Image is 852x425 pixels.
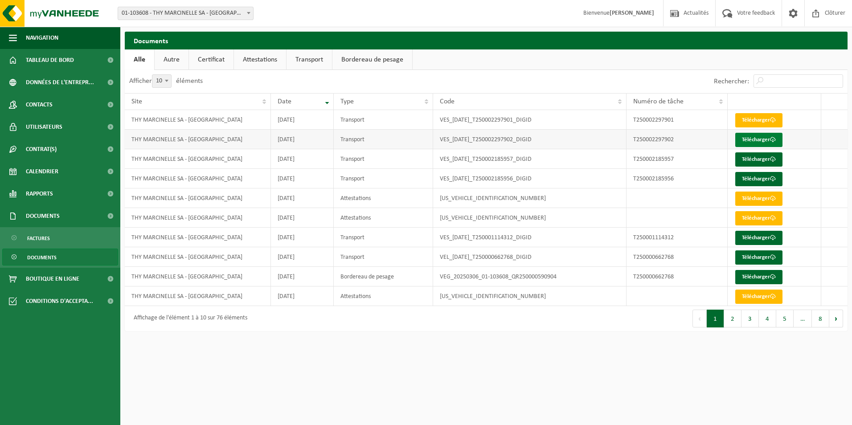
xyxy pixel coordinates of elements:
[334,286,433,306] td: Attestations
[152,75,171,87] span: 10
[152,74,172,88] span: 10
[610,10,654,16] strong: [PERSON_NAME]
[118,7,254,20] span: 01-103608 - THY MARCINELLE SA - CHARLEROI
[433,208,627,228] td: [US_VEHICLE_IDENTIFICATION_NUMBER]
[627,247,727,267] td: T250000662768
[334,267,433,286] td: Bordereau de pesage
[735,113,782,127] a: Télécharger
[125,149,271,169] td: THY MARCINELLE SA - [GEOGRAPHIC_DATA]
[433,286,627,306] td: [US_VEHICLE_IDENTIFICATION_NUMBER]
[724,310,741,327] button: 2
[735,152,782,167] a: Télécharger
[433,267,627,286] td: VEG_20250306_01-103608_QR250000590904
[627,169,727,188] td: T250002185956
[340,98,354,105] span: Type
[125,188,271,208] td: THY MARCINELLE SA - [GEOGRAPHIC_DATA]
[627,267,727,286] td: T250000662768
[27,249,57,266] span: Documents
[433,169,627,188] td: VES_[DATE]_T250002185956_DIGID
[627,110,727,130] td: T250002297901
[26,94,53,116] span: Contacts
[794,310,812,327] span: …
[433,130,627,149] td: VES_[DATE]_T250002297902_DIGID
[433,247,627,267] td: VEL_[DATE]_T250000662768_DIGID
[26,205,60,227] span: Documents
[129,311,247,327] div: Affichage de l'élément 1 à 10 sur 76 éléments
[776,310,794,327] button: 5
[118,7,253,20] span: 01-103608 - THY MARCINELLE SA - CHARLEROI
[735,211,782,225] a: Télécharger
[26,183,53,205] span: Rapports
[829,310,843,327] button: Next
[2,249,118,266] a: Documents
[271,188,334,208] td: [DATE]
[633,98,684,105] span: Numéro de tâche
[759,310,776,327] button: 4
[707,310,724,327] button: 1
[271,247,334,267] td: [DATE]
[2,229,118,246] a: Factures
[234,49,286,70] a: Attestations
[125,110,271,130] td: THY MARCINELLE SA - [GEOGRAPHIC_DATA]
[26,49,74,71] span: Tableau de bord
[812,310,829,327] button: 8
[125,247,271,267] td: THY MARCINELLE SA - [GEOGRAPHIC_DATA]
[125,208,271,228] td: THY MARCINELLE SA - [GEOGRAPHIC_DATA]
[131,98,142,105] span: Site
[334,169,433,188] td: Transport
[334,208,433,228] td: Attestations
[129,78,203,85] label: Afficher éléments
[26,138,57,160] span: Contrat(s)
[271,149,334,169] td: [DATE]
[334,110,433,130] td: Transport
[735,192,782,206] a: Télécharger
[271,130,334,149] td: [DATE]
[271,267,334,286] td: [DATE]
[735,270,782,284] a: Télécharger
[278,98,291,105] span: Date
[735,172,782,186] a: Télécharger
[433,110,627,130] td: VES_[DATE]_T250002297901_DIGID
[125,286,271,306] td: THY MARCINELLE SA - [GEOGRAPHIC_DATA]
[714,78,749,85] label: Rechercher:
[741,310,759,327] button: 3
[627,149,727,169] td: T250002185957
[271,110,334,130] td: [DATE]
[125,32,848,49] h2: Documents
[334,247,433,267] td: Transport
[735,290,782,304] a: Télécharger
[334,130,433,149] td: Transport
[26,27,58,49] span: Navigation
[735,133,782,147] a: Télécharger
[26,116,62,138] span: Utilisateurs
[125,169,271,188] td: THY MARCINELLE SA - [GEOGRAPHIC_DATA]
[125,130,271,149] td: THY MARCINELLE SA - [GEOGRAPHIC_DATA]
[189,49,233,70] a: Certificat
[155,49,188,70] a: Autre
[287,49,332,70] a: Transport
[334,149,433,169] td: Transport
[26,160,58,183] span: Calendrier
[627,130,727,149] td: T250002297902
[334,228,433,247] td: Transport
[271,208,334,228] td: [DATE]
[735,231,782,245] a: Télécharger
[271,169,334,188] td: [DATE]
[735,250,782,265] a: Télécharger
[26,71,94,94] span: Données de l'entrepr...
[433,188,627,208] td: [US_VEHICLE_IDENTIFICATION_NUMBER]
[692,310,707,327] button: Previous
[26,268,79,290] span: Boutique en ligne
[125,49,154,70] a: Alle
[27,230,50,247] span: Factures
[332,49,412,70] a: Bordereau de pesage
[125,267,271,286] td: THY MARCINELLE SA - [GEOGRAPHIC_DATA]
[433,228,627,247] td: VES_[DATE]_T250001114312_DIGID
[271,286,334,306] td: [DATE]
[125,228,271,247] td: THY MARCINELLE SA - [GEOGRAPHIC_DATA]
[433,149,627,169] td: VES_[DATE]_T250002185957_DIGID
[627,228,727,247] td: T250001114312
[334,188,433,208] td: Attestations
[271,228,334,247] td: [DATE]
[26,290,93,312] span: Conditions d'accepta...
